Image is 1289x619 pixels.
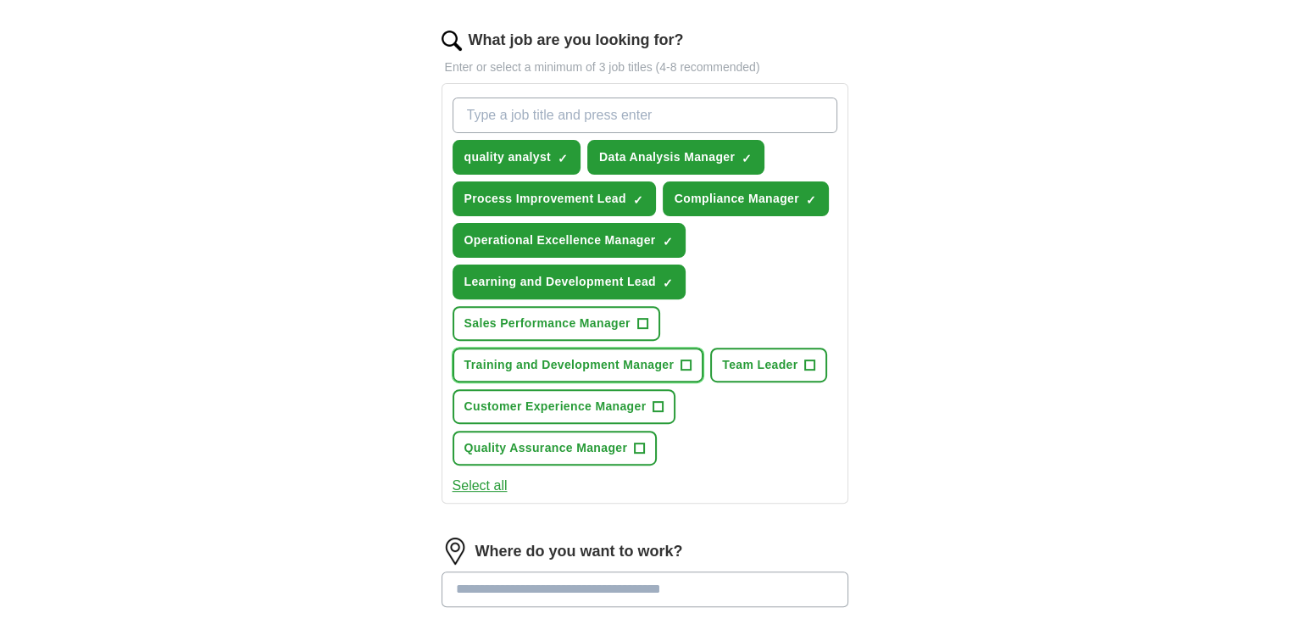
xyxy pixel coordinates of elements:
span: quality analyst [464,148,552,166]
span: ✓ [633,193,643,207]
input: Type a job title and press enter [453,98,837,133]
span: ✓ [742,152,752,165]
button: Quality Assurance Manager [453,431,658,466]
span: ✓ [663,235,673,248]
label: Where do you want to work? [475,540,683,563]
button: Learning and Development Lead✓ [453,265,686,299]
button: Data Analysis Manager✓ [587,140,764,175]
p: Enter or select a minimum of 3 job titles (4-8 recommended) [442,59,848,76]
span: ✓ [558,152,568,165]
button: quality analyst✓ [453,140,581,175]
span: Operational Excellence Manager [464,231,656,249]
label: What job are you looking for? [469,29,684,52]
span: Learning and Development Lead [464,273,656,291]
button: Sales Performance Manager [453,306,660,341]
button: Customer Experience Manager [453,389,676,424]
span: Training and Development Manager [464,356,675,374]
button: Compliance Manager✓ [663,181,829,216]
button: Select all [453,476,508,496]
span: Sales Performance Manager [464,315,631,332]
img: search.png [442,31,462,51]
span: Process Improvement Lead [464,190,626,208]
span: ✓ [663,276,673,290]
span: Customer Experience Manager [464,398,647,415]
button: Operational Excellence Manager✓ [453,223,686,258]
span: ✓ [806,193,816,207]
button: Training and Development Manager [453,348,704,382]
button: Process Improvement Lead✓ [453,181,656,216]
span: Compliance Manager [675,190,799,208]
img: location.png [442,538,469,565]
span: Data Analysis Manager [599,148,735,166]
button: Team Leader [710,348,827,382]
span: Team Leader [722,356,797,374]
span: Quality Assurance Manager [464,439,628,457]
